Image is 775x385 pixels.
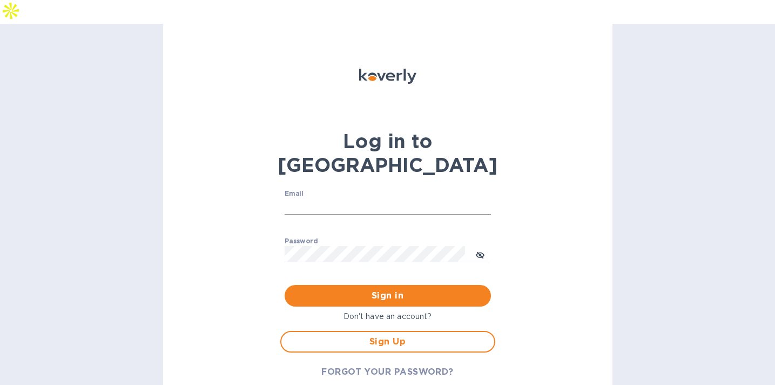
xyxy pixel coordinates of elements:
[285,285,491,307] button: Sign in
[359,69,416,84] img: Koverly
[290,335,486,348] span: Sign Up
[313,361,462,383] button: FORGOT YOUR PASSWORD?
[280,331,495,353] button: Sign Up
[280,311,495,322] p: Don't have an account?
[469,243,491,265] button: toggle password visibility
[321,366,454,379] span: FORGOT YOUR PASSWORD?
[278,129,497,177] b: Log in to [GEOGRAPHIC_DATA]
[293,289,482,302] span: Sign in
[285,191,304,197] label: Email
[285,238,318,245] label: Password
